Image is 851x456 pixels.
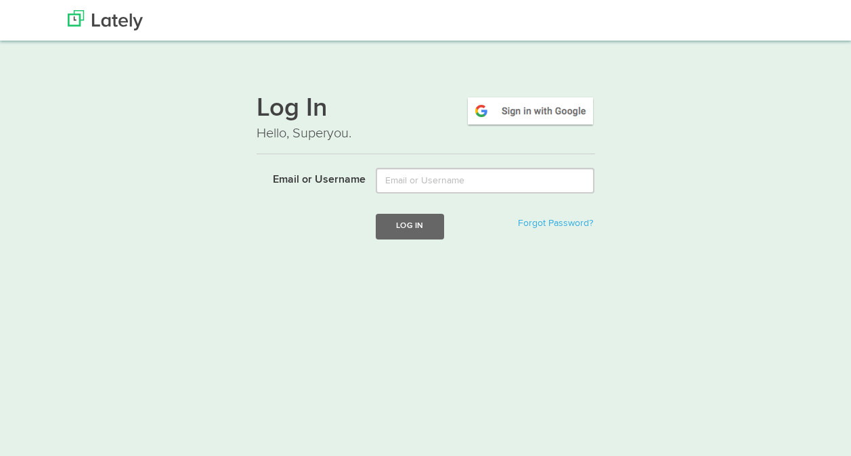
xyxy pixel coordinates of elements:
[376,214,443,239] button: Log In
[466,95,595,127] img: google-signin.png
[68,10,143,30] img: Lately
[376,168,594,193] input: Email or Username
[246,168,366,188] label: Email or Username
[257,124,595,143] p: Hello, Superyou.
[257,95,595,124] h1: Log In
[518,219,593,228] a: Forgot Password?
